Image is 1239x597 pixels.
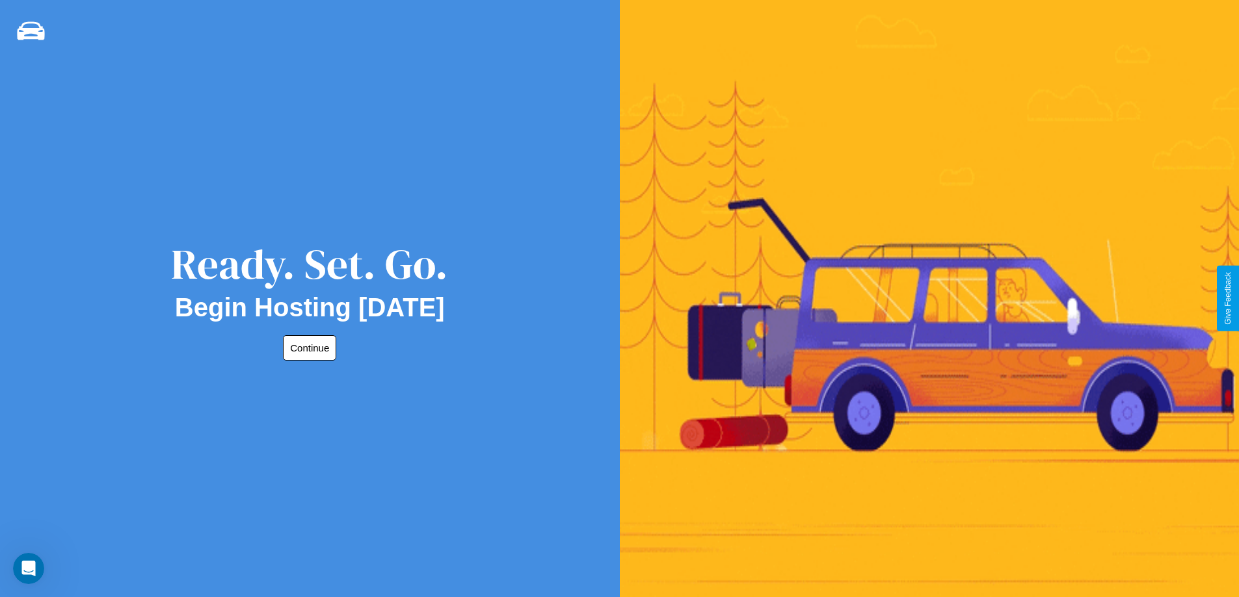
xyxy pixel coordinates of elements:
h2: Begin Hosting [DATE] [175,293,445,322]
iframe: Intercom live chat [13,553,44,584]
button: Continue [283,335,336,361]
div: Ready. Set. Go. [171,235,448,293]
div: Give Feedback [1223,272,1232,325]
